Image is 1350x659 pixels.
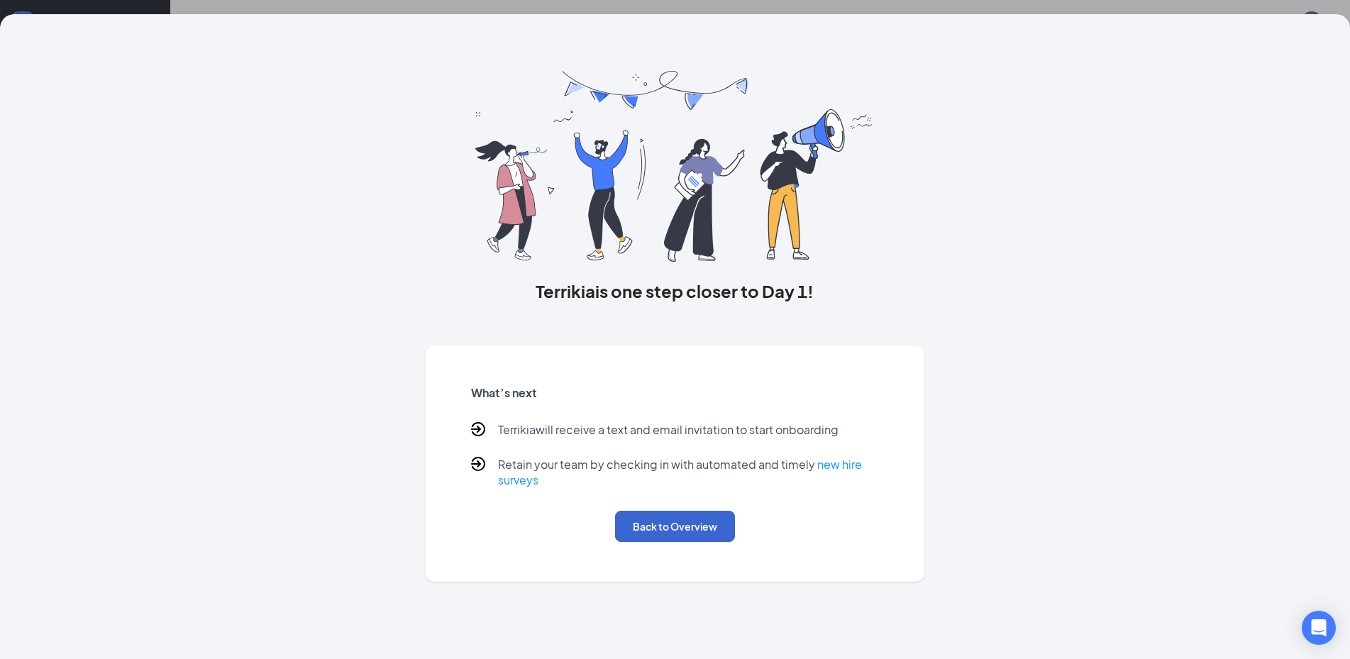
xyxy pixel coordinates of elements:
[426,279,925,303] h3: Terrikia is one step closer to Day 1!
[498,422,839,440] p: Terrikia will receive a text and email invitation to start onboarding
[1302,611,1336,645] div: Open Intercom Messenger
[471,385,880,401] h5: What’s next
[498,457,862,487] a: new hire surveys
[498,457,880,488] p: Retain your team by checking in with automated and timely
[615,511,735,542] button: Back to Overview
[475,71,875,262] img: you are all set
